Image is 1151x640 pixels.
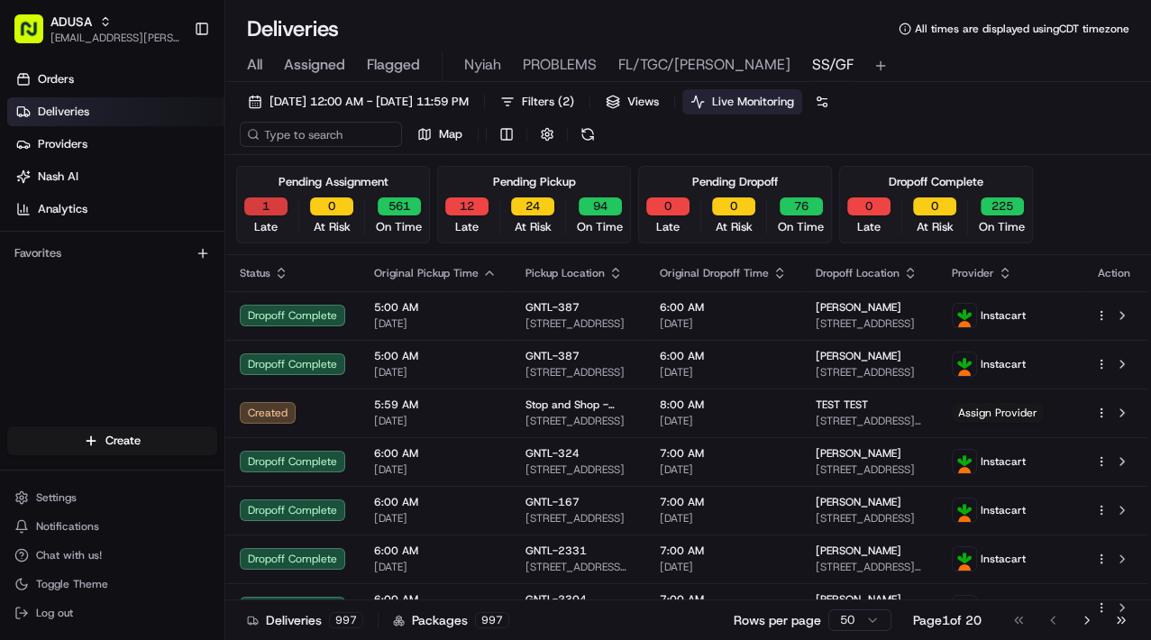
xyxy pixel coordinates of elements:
img: profile_instacart_ahold_partner.png [953,304,976,327]
span: API Documentation [170,261,289,279]
div: Pending Pickup12Late24At Risk94On Time [437,166,631,243]
span: Live Monitoring [712,94,794,110]
span: At Risk [917,219,954,235]
p: Welcome 👋 [18,72,328,101]
img: profile_instacart_ahold_partner.png [953,498,976,522]
span: On Time [979,219,1025,235]
span: [STREET_ADDRESS][PERSON_NAME] [816,560,923,574]
img: Nash [18,18,54,54]
span: GNTL-387 [525,300,580,315]
span: Pickup Location [525,266,605,280]
button: 12 [445,197,489,215]
button: Views [598,89,667,114]
button: 1 [244,197,288,215]
span: Instacart [981,357,1026,371]
span: 6:00 AM [660,349,787,363]
button: Settings [7,485,217,510]
button: ADUSA [50,13,92,31]
span: [STREET_ADDRESS] [525,316,631,331]
span: At Risk [314,219,351,235]
span: Provider [952,266,994,280]
span: Instacart [981,503,1026,517]
span: [STREET_ADDRESS] [525,511,631,526]
span: 7:00 AM [660,592,787,607]
span: All times are displayed using CDT timezone [915,22,1129,36]
a: 💻API Documentation [145,254,297,287]
span: [STREET_ADDRESS] [816,462,923,477]
span: Chat with us! [36,548,102,562]
span: 5:00 AM [374,300,497,315]
span: 7:00 AM [660,446,787,461]
div: Pending Dropoff0Late0At Risk76On Time [638,166,832,243]
img: profile_instacart_ahold_partner.png [953,596,976,619]
span: SS/GF [812,54,854,76]
div: Dropoff Complete [889,174,983,190]
span: [DATE] [660,365,787,379]
span: [DATE] [660,316,787,331]
img: profile_instacart_ahold_partner.png [953,352,976,376]
button: Start new chat [306,178,328,199]
span: Pylon [179,306,218,319]
button: Toggle Theme [7,571,217,597]
button: Map [409,122,470,147]
span: Flagged [367,54,420,76]
div: 997 [329,612,363,628]
span: [PERSON_NAME] [816,446,901,461]
span: Orders [38,71,74,87]
button: [DATE] 12:00 AM - [DATE] 11:59 PM [240,89,477,114]
span: [DATE] [660,560,787,574]
button: Refresh [575,122,600,147]
span: 6:00 AM [374,446,497,461]
button: Filters(2) [492,89,582,114]
button: 0 [310,197,353,215]
span: Late [254,219,278,235]
span: PROBLEMS [523,54,597,76]
button: Log out [7,600,217,626]
span: On Time [577,219,623,235]
span: 6:00 AM [660,300,787,315]
span: Stop and Shop - 2512 [525,398,631,412]
button: Notifications [7,514,217,539]
span: [STREET_ADDRESS] [816,316,923,331]
h1: Deliveries [247,14,339,43]
span: 5:00 AM [374,349,497,363]
span: Assign Provider [952,403,1044,423]
div: We're available if you need us! [61,190,228,205]
button: 561 [378,197,421,215]
button: 24 [511,197,554,215]
button: 0 [712,197,755,215]
span: [PERSON_NAME] [816,592,901,607]
span: [DATE] [374,365,497,379]
span: GNTL-324 [525,446,580,461]
button: Create [7,426,217,455]
span: 6:00 AM [374,495,497,509]
span: Create [105,433,141,449]
button: [EMAIL_ADDRESS][PERSON_NAME][DOMAIN_NAME] [50,31,179,45]
span: [DATE] 12:00 AM - [DATE] 11:59 PM [269,94,469,110]
span: [DATE] [374,462,497,477]
span: [STREET_ADDRESS] [816,365,923,379]
button: Chat with us! [7,543,217,568]
a: Powered byPylon [127,305,218,319]
span: [STREET_ADDRESS] [816,511,923,526]
a: 📗Knowledge Base [11,254,145,287]
div: Pending Dropoff [692,174,778,190]
img: profile_instacart_ahold_partner.png [953,450,976,473]
span: 6:00 AM [374,544,497,558]
a: Nash AI [7,162,224,191]
button: 94 [579,197,622,215]
span: GNTL-167 [525,495,580,509]
span: Deliveries [38,104,89,120]
span: Instacart [981,552,1026,566]
div: Packages [393,611,509,629]
span: [STREET_ADDRESS][PERSON_NAME] [816,414,923,428]
span: [PERSON_NAME] [816,349,901,363]
input: Clear [47,116,297,135]
span: Providers [38,136,87,152]
div: Dropoff Complete0Late0At Risk225On Time [839,166,1033,243]
a: Deliveries [7,97,224,126]
span: Settings [36,490,77,505]
span: Views [627,94,659,110]
span: GNTL-387 [525,349,580,363]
